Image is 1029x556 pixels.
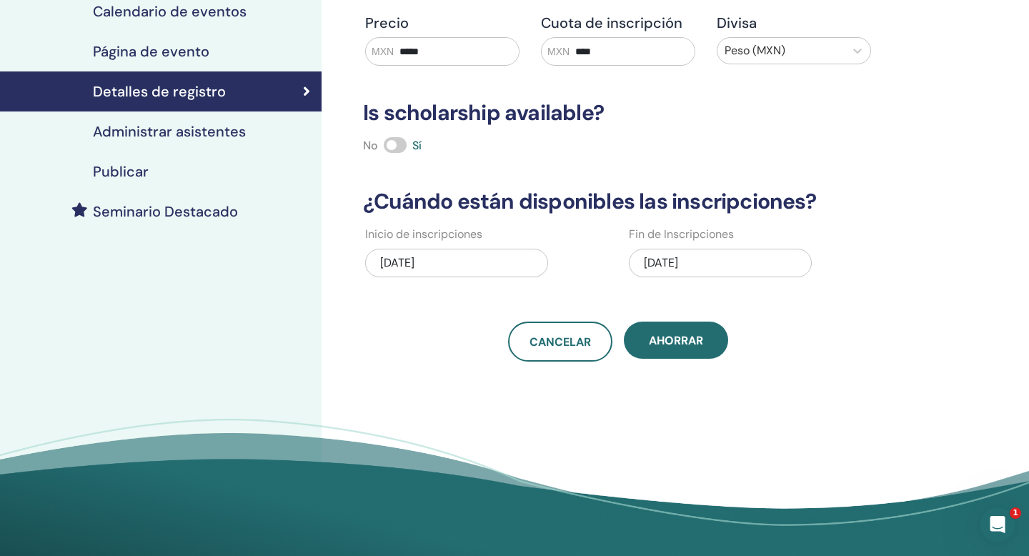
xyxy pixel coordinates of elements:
h4: Publicar [93,163,149,180]
iframe: Intercom live chat [980,507,1015,542]
div: [DATE] [365,249,548,277]
span: MXN [547,44,570,59]
h3: Is scholarship available? [354,100,882,126]
span: No [363,138,378,153]
span: Sí [412,138,422,153]
label: Fin de Inscripciones [629,226,734,243]
span: MXN [372,44,394,59]
span: Cancelar [530,334,591,349]
h4: Cuota de inscripción [541,14,695,31]
h4: Página de evento [93,43,209,60]
h4: Administrar asistentes [93,123,246,140]
button: Ahorrar [624,322,728,359]
span: Ahorrar [649,333,703,348]
h4: Precio [365,14,520,31]
a: Cancelar [508,322,612,362]
h4: Calendario de eventos [93,3,247,20]
label: Inicio de inscripciones [365,226,482,243]
span: 1 [1010,507,1021,519]
h3: ¿Cuándo están disponibles las inscripciones? [354,189,882,214]
h4: Divisa [717,14,871,31]
div: [DATE] [629,249,812,277]
h4: Seminario Destacado [93,203,238,220]
h4: Detalles de registro [93,83,226,100]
